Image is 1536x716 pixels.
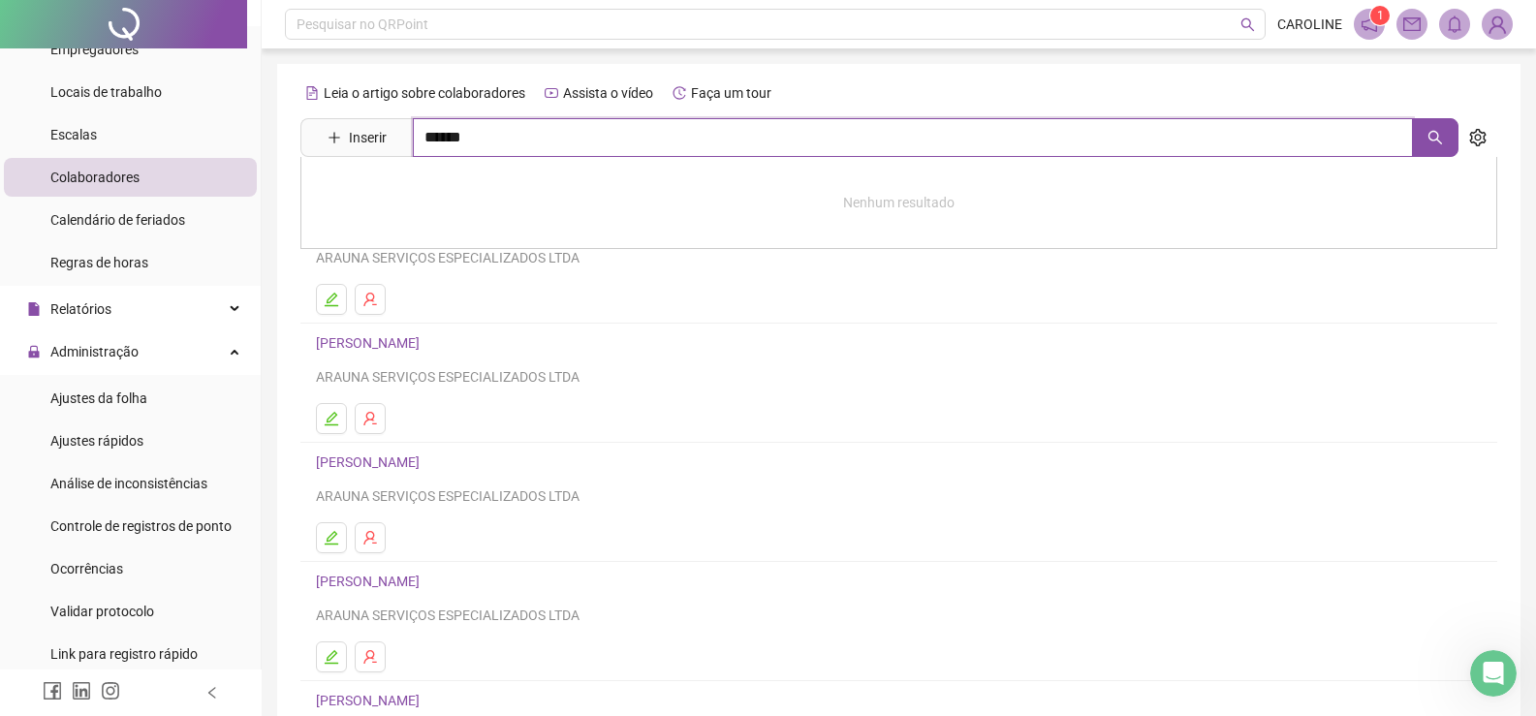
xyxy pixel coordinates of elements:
[1240,17,1255,32] span: search
[43,681,62,700] span: facebook
[50,518,232,534] span: Controle de registros de ponto
[362,292,378,307] span: user-delete
[50,344,139,359] span: Administração
[50,646,198,662] span: Link para registro rápido
[316,605,1482,626] div: ARAUNA SERVIÇOS ESPECIALIZADOS LTDA
[1483,10,1512,39] img: 89421
[316,335,425,351] a: [PERSON_NAME]
[312,122,402,153] button: Inserir
[50,42,139,57] span: Empregadores
[316,693,425,708] a: [PERSON_NAME]
[27,302,41,316] span: file
[545,86,558,100] span: youtube
[1370,6,1390,25] sup: 1
[328,131,341,144] span: plus
[50,433,143,449] span: Ajustes rápidos
[1469,129,1487,146] span: setting
[691,85,771,101] span: Faça um tour
[50,301,111,317] span: Relatórios
[50,212,185,228] span: Calendário de feriados
[362,411,378,426] span: user-delete
[305,86,319,100] span: file-text
[50,561,123,576] span: Ocorrências
[50,170,140,185] span: Colaboradores
[316,454,425,470] a: [PERSON_NAME]
[324,411,339,426] span: edit
[324,292,339,307] span: edit
[563,85,653,101] span: Assista o vídeo
[1277,14,1342,35] span: CAROLINE
[362,530,378,545] span: user-delete
[50,255,148,270] span: Regras de horas
[324,530,339,545] span: edit
[1377,9,1384,22] span: 1
[349,127,387,148] span: Inserir
[316,485,1482,507] div: ARAUNA SERVIÇOS ESPECIALIZADOS LTDA
[205,686,219,700] span: left
[50,390,147,406] span: Ajustes da folha
[673,86,686,100] span: history
[50,604,154,619] span: Validar protocolo
[72,681,91,700] span: linkedin
[1446,16,1463,33] span: bell
[324,649,339,665] span: edit
[50,127,97,142] span: Escalas
[27,345,41,358] span: lock
[50,476,207,491] span: Análise de inconsistências
[362,649,378,665] span: user-delete
[1403,16,1421,33] span: mail
[50,84,162,100] span: Locais de trabalho
[101,681,120,700] span: instagram
[843,195,955,210] span: Nenhum resultado
[316,247,1482,268] div: ARAUNA SERVIÇOS ESPECIALIZADOS LTDA
[1470,650,1517,697] iframe: Intercom live chat
[316,574,425,589] a: [PERSON_NAME]
[324,85,525,101] span: Leia o artigo sobre colaboradores
[1427,130,1443,145] span: search
[1361,16,1378,33] span: notification
[316,366,1482,388] div: ARAUNA SERVIÇOS ESPECIALIZADOS LTDA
